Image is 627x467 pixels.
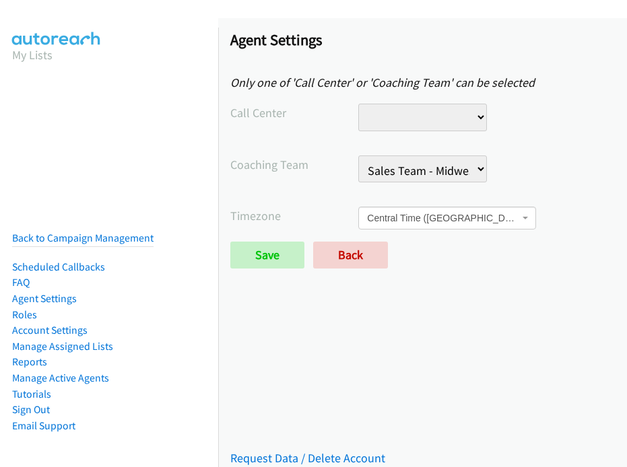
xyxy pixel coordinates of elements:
a: Back [313,242,388,268]
a: Email Support [12,419,75,432]
label: Coaching Team [230,155,358,174]
a: Scheduled Callbacks [12,260,105,273]
a: Reports [12,355,47,368]
a: Back to Campaign Management [12,231,154,244]
label: Call Center [230,104,358,122]
input: Save [230,242,304,268]
a: Manage Active Agents [12,371,109,384]
a: FAQ [12,276,30,289]
a: Roles [12,308,37,321]
span: Central Time (US & Canada) [367,211,519,225]
a: Request Data / Delete Account [230,450,385,466]
h1: Agent Settings [230,30,615,49]
a: Agent Settings [12,292,77,305]
a: Tutorials [12,388,51,400]
a: Account Settings [12,324,88,336]
a: My Lists [12,47,53,63]
em: Only one of 'Call Center' or 'Coaching Team' can be selected [230,75,535,90]
a: Manage Assigned Lists [12,340,113,353]
label: Timezone [230,207,358,225]
a: Sign Out [12,403,50,416]
span: Central Time (US & Canada) [358,207,536,229]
